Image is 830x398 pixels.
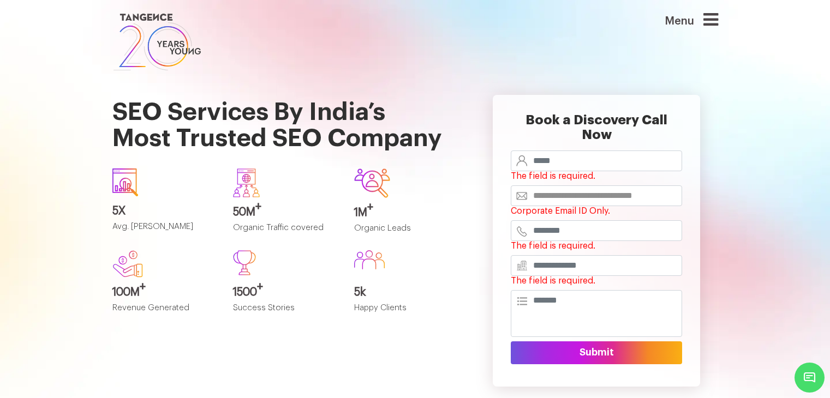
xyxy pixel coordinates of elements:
[112,11,202,73] img: logo SVG
[354,168,390,197] img: Group-642.svg
[255,201,261,212] sup: +
[354,286,459,298] h3: 5k
[112,222,217,240] p: Avg. [PERSON_NAME]
[354,207,459,219] h3: 1M
[233,304,338,322] p: Success Stories
[233,168,260,197] img: Group-640.svg
[140,281,146,292] sup: +
[112,286,217,298] h3: 100M
[511,113,682,150] h2: Book a Discovery Call Now
[354,304,459,322] p: Happy Clients
[112,168,139,196] img: icon1.svg
[511,341,682,364] button: Submit
[112,250,143,278] img: new.svg
[233,224,338,242] p: Organic Traffic covered
[367,202,373,213] sup: +
[233,250,256,275] img: Path%20473.svg
[511,242,595,250] span: The field is required.
[511,207,610,215] span: Corporate Email ID Only.
[112,73,459,160] h1: SEO Services By India’s Most Trusted SEO Company
[112,205,217,217] h3: 5X
[354,224,459,242] p: Organic Leads
[257,281,263,292] sup: +
[795,363,825,393] span: Chat Widget
[511,276,595,285] span: The field is required.
[112,304,217,322] p: Revenue Generated
[233,206,338,218] h3: 50M
[233,286,338,298] h3: 1500
[354,250,385,269] img: Group%20586.svg
[511,172,595,180] span: The field is required.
